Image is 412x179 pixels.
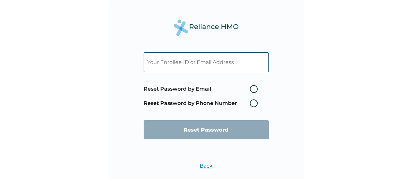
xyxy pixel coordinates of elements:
a: Back [200,163,213,169]
input: Your Enrollee ID or Email Address [144,52,269,72]
label: Reset Password by Email [144,85,261,93]
span: Password reset method [144,82,261,110]
input: Reset Password [144,120,269,139]
img: Reliance Health's Logo [174,19,239,36]
label: Reset Password by Phone Number [144,99,261,107]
